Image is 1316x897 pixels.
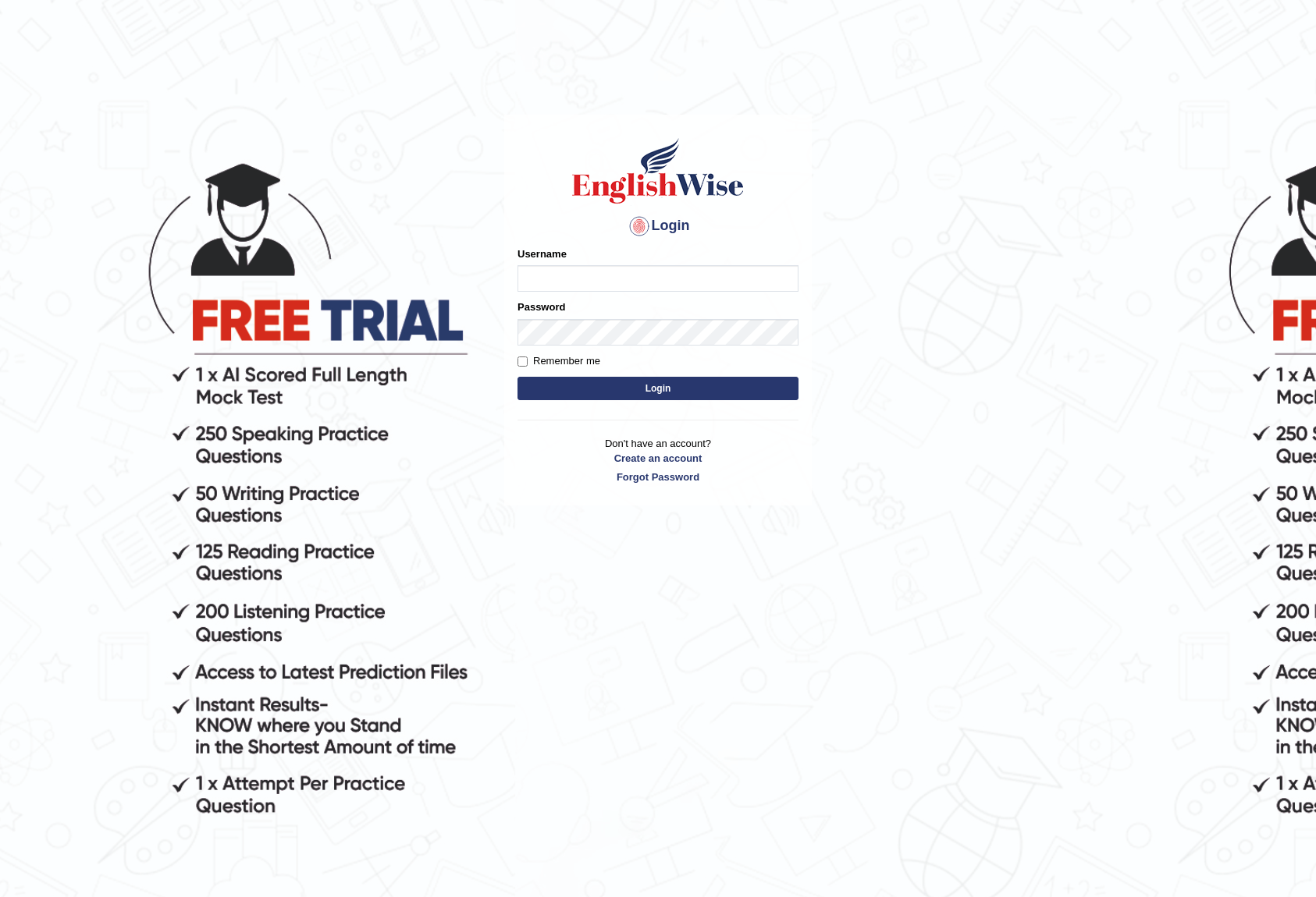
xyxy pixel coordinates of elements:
label: Password [518,300,565,314]
button: Login [518,377,798,400]
h4: Login [518,214,798,239]
a: Forgot Password [518,470,798,484]
img: Logo of English Wise sign in for intelligent practice with AI [569,136,747,206]
a: Create an account [518,451,798,466]
label: Remember me [518,353,600,369]
input: Remember me [518,356,528,367]
p: Don't have an account? [518,436,798,484]
label: Username [518,246,567,261]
